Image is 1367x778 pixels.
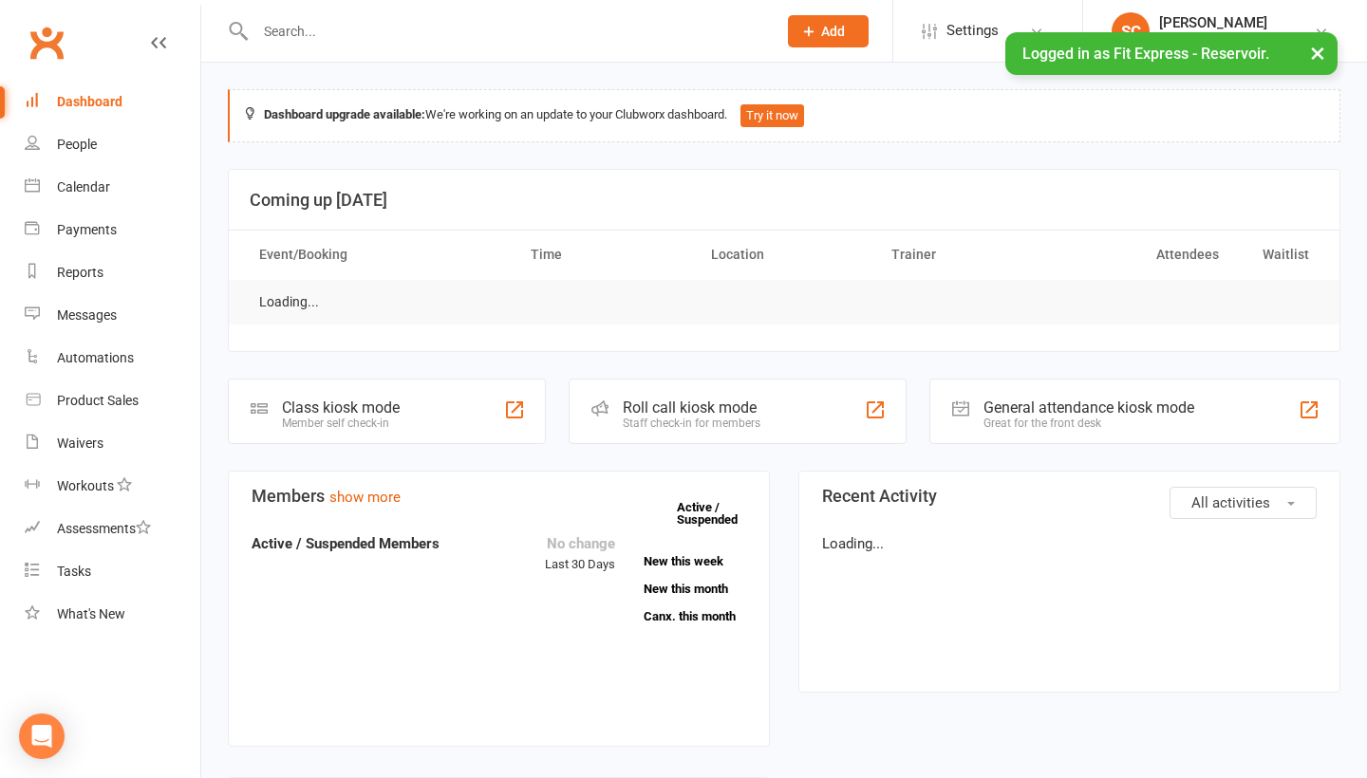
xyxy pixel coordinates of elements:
a: People [25,123,200,166]
a: Workouts [25,465,200,508]
a: Dashboard [25,81,200,123]
h3: Recent Activity [822,487,1317,506]
a: New this week [644,555,746,567]
div: SC [1112,12,1150,50]
th: Trainer [874,231,1055,279]
th: Waitlist [1236,231,1326,279]
div: Workouts [57,478,114,493]
h3: Members [252,487,746,506]
a: Waivers [25,422,200,465]
strong: Dashboard upgrade available: [264,107,425,121]
div: Product Sales [57,393,139,408]
a: Reports [25,251,200,294]
div: Great for the front desk [983,417,1194,430]
div: Staff check-in for members [623,417,760,430]
a: New this month [644,583,746,595]
div: General attendance kiosk mode [983,398,1194,417]
h3: Coming up [DATE] [250,191,1319,210]
a: show more [329,489,401,506]
div: Dashboard [57,94,122,109]
a: Canx. this month [644,610,746,622]
button: × [1301,32,1335,73]
a: Assessments [25,508,200,550]
div: Last 30 Days [545,532,615,575]
div: Roll call kiosk mode [623,398,760,417]
th: Attendees [1055,231,1235,279]
th: Event/Booking [242,231,514,279]
span: Settings [946,9,999,52]
div: No change [545,532,615,555]
input: Search... [250,18,763,45]
th: Location [694,231,874,279]
div: Tasks [57,564,91,579]
div: Class kiosk mode [282,398,400,417]
a: Payments [25,209,200,251]
a: Active / Suspended [677,487,760,540]
div: We're working on an update to your Clubworx dashboard. [228,89,1340,142]
div: Fit Express - Reservoir [1159,31,1288,48]
div: Reports [57,265,103,280]
a: What's New [25,593,200,636]
a: Calendar [25,166,200,209]
div: Calendar [57,179,110,194]
a: Automations [25,337,200,380]
div: Member self check-in [282,417,400,430]
th: Time [514,231,694,279]
span: Add [821,24,845,39]
div: Open Intercom Messenger [19,713,65,759]
a: Messages [25,294,200,337]
div: Waivers [57,435,103,451]
a: Tasks [25,550,200,593]
a: Clubworx [23,19,70,66]
div: What's New [57,606,125,621]
p: Loading... [822,532,1317,555]
button: Add [788,15,869,47]
a: Product Sales [25,380,200,422]
div: Assessments [57,521,151,536]
span: Logged in as Fit Express - Reservoir. [1022,45,1269,63]
td: Loading... [242,280,336,324]
button: Try it now [740,104,804,127]
div: Automations [57,350,134,365]
div: [PERSON_NAME] [1159,14,1288,31]
strong: Active / Suspended Members [252,535,440,552]
div: People [57,137,97,152]
div: Messages [57,307,117,323]
span: All activities [1191,494,1270,511]
button: All activities [1170,487,1317,519]
div: Payments [57,222,117,237]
